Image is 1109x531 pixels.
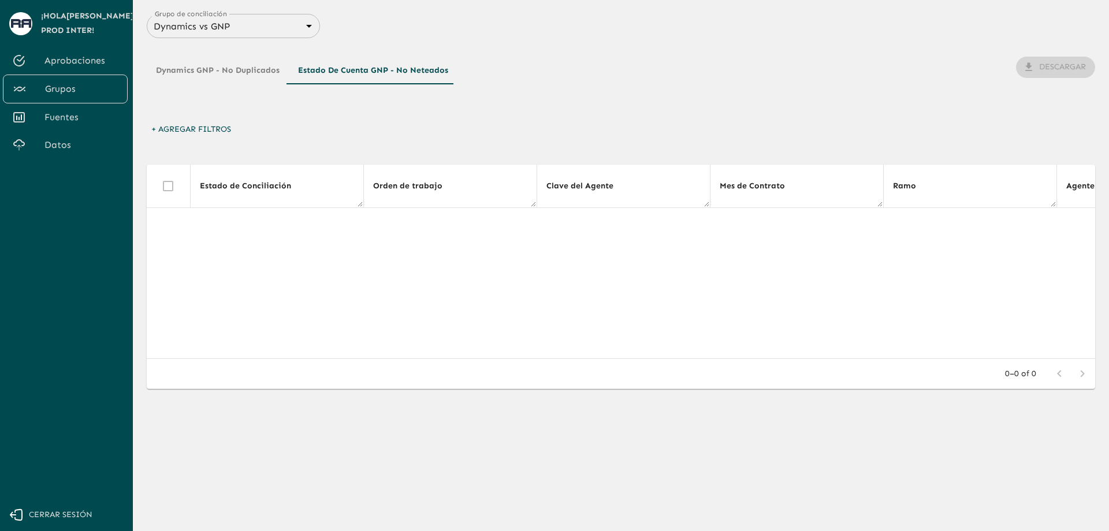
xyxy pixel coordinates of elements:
span: Cerrar sesión [29,508,92,522]
img: avatar [11,19,31,28]
span: Mes de Contrato [720,179,800,193]
a: Datos [3,131,128,159]
div: Dynamics vs GNP [147,18,320,35]
span: Ramo [893,179,931,193]
button: Estado de Cuenta GNP - No Neteados [289,57,457,84]
span: ¡Hola [PERSON_NAME] Prod Inter ! [41,9,134,38]
button: + Agregar Filtros [147,119,236,140]
span: Fuentes [44,110,118,124]
a: Fuentes [3,103,128,131]
span: Datos [44,138,118,152]
span: Orden de trabajo [373,179,457,193]
a: Grupos [3,75,128,103]
span: Clave del Agente [546,179,628,193]
span: Estado de Conciliación [200,179,306,193]
span: Aprobaciones [44,54,118,68]
a: Aprobaciones [3,47,128,75]
button: Dynamics GNP - No Duplicados [147,57,289,84]
div: Tipos de Movimientos [147,57,457,84]
span: Grupos [45,82,118,96]
p: 0–0 of 0 [1005,368,1036,380]
label: Grupo de conciliación [155,9,227,18]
